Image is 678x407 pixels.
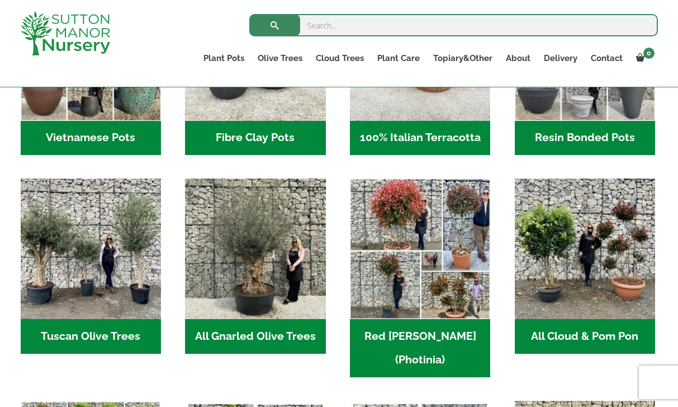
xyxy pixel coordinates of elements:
img: Home - 7716AD77 15EA 4607 B135 B37375859F10 [21,179,161,319]
h2: All Gnarled Olive Trees [185,319,325,354]
img: Home - 5833C5B7 31D0 4C3A 8E42 DB494A1738DB [185,179,325,319]
input: Search... [249,14,658,36]
h2: All Cloud & Pom Pon [515,319,655,354]
a: Visit product category Red Robin (Photinia) [350,179,490,377]
a: Cloud Trees [309,50,371,66]
a: Contact [584,50,629,66]
a: 0 [629,50,658,66]
a: Delivery [537,50,584,66]
h2: Vietnamese Pots [21,121,161,156]
a: Plant Care [371,50,426,66]
span: 0 [643,48,655,59]
a: Plant Pots [197,50,251,66]
h2: Tuscan Olive Trees [21,319,161,354]
h2: Fibre Clay Pots [185,121,325,156]
h2: Red [PERSON_NAME] (Photinia) [350,319,490,377]
img: Home - A124EB98 0980 45A7 B835 C04B779F7765 [515,179,655,319]
a: Visit product category Tuscan Olive Trees [21,179,161,354]
img: logo [21,11,110,55]
a: Topiary&Other [426,50,499,66]
a: About [499,50,537,66]
a: Visit product category All Gnarled Olive Trees [185,179,325,354]
a: Olive Trees [251,50,309,66]
a: Visit product category All Cloud & Pom Pon [515,179,655,354]
h2: 100% Italian Terracotta [350,121,490,156]
h2: Resin Bonded Pots [515,121,655,156]
img: Home - F5A23A45 75B5 4929 8FB2 454246946332 [350,179,490,319]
